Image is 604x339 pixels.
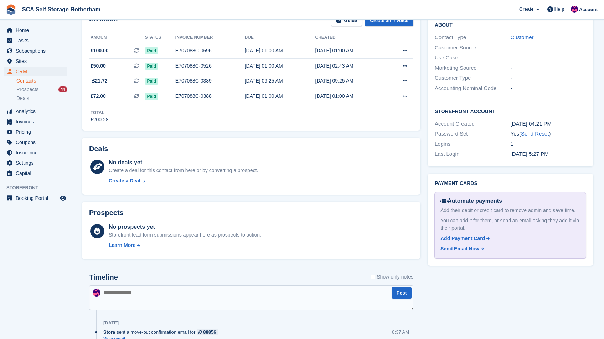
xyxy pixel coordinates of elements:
[89,209,124,217] h2: Prospects
[16,25,58,35] span: Home
[4,67,67,76] a: menu
[4,127,67,137] a: menu
[511,54,587,62] div: -
[19,4,103,15] a: SCA Self Storage Rotherham
[440,197,580,205] div: Automate payments
[435,130,511,138] div: Password Set
[435,120,511,128] div: Account Created
[511,151,549,157] time: 2025-06-02 16:27:03 UTC
[91,116,109,123] div: £200.28
[4,193,67,203] a: menu
[145,93,158,100] span: Paid
[16,137,58,147] span: Coupons
[16,78,67,84] a: Contacts
[4,158,67,168] a: menu
[315,47,386,54] div: [DATE] 01:00 AM
[435,44,511,52] div: Customer Source
[511,140,587,148] div: 1
[59,194,67,202] a: Preview store
[245,77,315,85] div: [DATE] 09:25 AM
[16,67,58,76] span: CRM
[435,84,511,92] div: Accounting Nominal Code
[4,106,67,116] a: menu
[371,273,375,281] input: Show only notes
[435,64,511,72] div: Marketing Source
[511,34,534,40] a: Customer
[16,148,58,158] span: Insurance
[16,193,58,203] span: Booking Portal
[579,6,598,13] span: Account
[109,177,140,185] div: Create a Deal
[16,46,58,56] span: Subscriptions
[6,4,16,15] img: stora-icon-8386f47178a22dfd0bd8f6a31ec36ba5ce8667c1dd55bd0f319d3a0aa187defe.svg
[16,106,58,116] span: Analytics
[103,329,115,335] span: Stora
[245,47,315,54] div: [DATE] 01:00 AM
[16,36,58,46] span: Tasks
[519,6,533,13] span: Create
[554,6,564,13] span: Help
[440,235,577,242] a: Add Payment Card
[245,92,315,100] div: [DATE] 01:00 AM
[435,150,511,158] div: Last Login
[203,329,216,335] div: 88856
[175,32,245,43] th: Invoice number
[435,140,511,148] div: Logins
[16,117,58,127] span: Invoices
[440,207,580,214] div: Add their debit or credit card to remove admin and save time.
[4,117,67,127] a: menu
[315,92,386,100] div: [DATE] 01:00 AM
[16,158,58,168] span: Settings
[16,86,38,93] span: Prospects
[511,120,587,128] div: [DATE] 04:21 PM
[511,64,587,72] div: -
[4,168,67,178] a: menu
[440,235,485,242] div: Add Payment Card
[4,36,67,46] a: menu
[91,77,107,85] span: -£21.72
[511,44,587,52] div: -
[89,273,118,281] h2: Timeline
[245,62,315,70] div: [DATE] 01:00 AM
[93,289,100,297] img: Sam Chapman
[511,74,587,82] div: -
[91,110,109,116] div: Total
[109,158,258,167] div: No deals yet
[315,32,386,43] th: Created
[365,15,413,27] a: Create an Invoice
[145,63,158,70] span: Paid
[511,84,587,92] div: -
[435,54,511,62] div: Use Case
[89,32,145,43] th: Amount
[315,77,386,85] div: [DATE] 09:25 AM
[435,107,586,115] h2: Storefront Account
[435,74,511,82] div: Customer Type
[245,32,315,43] th: Due
[109,223,261,231] div: No prospects yet
[145,47,158,54] span: Paid
[440,245,479,253] div: Send Email Now
[175,47,245,54] div: E707088C-0696
[4,46,67,56] a: menu
[16,168,58,178] span: Capital
[103,320,119,326] div: [DATE]
[145,78,158,85] span: Paid
[392,287,412,299] button: Post
[371,273,413,281] label: Show only notes
[315,62,386,70] div: [DATE] 02:43 AM
[4,56,67,66] a: menu
[175,92,245,100] div: E707088C-0388
[392,329,409,335] div: 8:37 AM
[109,242,261,249] a: Learn More
[109,177,258,185] a: Create a Deal
[109,231,261,239] div: Storefront lead form submissions appear here as prospects to action.
[89,15,118,27] h2: Invoices
[91,47,109,54] span: £100.00
[435,181,586,186] h2: Payment cards
[145,32,175,43] th: Status
[6,184,71,191] span: Storefront
[519,131,551,137] span: ( )
[16,127,58,137] span: Pricing
[197,329,218,335] a: 88856
[89,145,108,153] h2: Deals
